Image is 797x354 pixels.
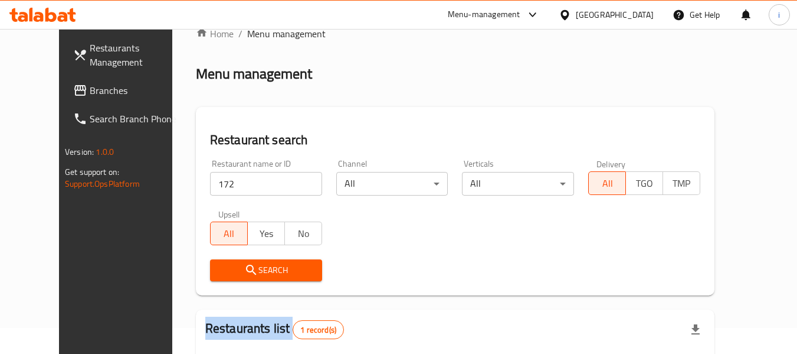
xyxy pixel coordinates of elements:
button: TGO [625,171,663,195]
label: Upsell [218,210,240,218]
span: TGO [631,175,658,192]
span: Search Branch Phone [90,112,183,126]
a: Home [196,27,234,41]
h2: Menu management [196,64,312,83]
button: TMP [662,171,700,195]
span: TMP [668,175,696,192]
div: Menu-management [448,8,520,22]
span: Restaurants Management [90,41,183,69]
span: All [215,225,243,242]
span: Menu management [247,27,326,41]
span: i [778,8,780,21]
div: Export file [681,316,710,344]
span: No [290,225,317,242]
a: Support.OpsPlatform [65,176,140,191]
button: All [588,171,626,195]
div: All [336,172,448,196]
div: [GEOGRAPHIC_DATA] [576,8,654,21]
span: All [593,175,621,192]
button: Yes [247,222,285,245]
span: Yes [252,225,280,242]
button: No [284,222,322,245]
span: 1.0.0 [96,144,114,160]
nav: breadcrumb [196,27,714,41]
span: Search [219,263,313,278]
label: Delivery [596,160,626,168]
span: Get support on: [65,164,119,180]
a: Branches [64,76,192,105]
a: Restaurants Management [64,34,192,76]
span: 1 record(s) [293,324,343,336]
h2: Restaurant search [210,131,700,149]
span: Branches [90,83,183,98]
button: Search [210,259,322,281]
input: Search for restaurant name or ID.. [210,172,322,196]
li: / [238,27,242,41]
h2: Restaurants list [205,320,344,339]
div: Total records count [293,320,344,339]
div: All [462,172,574,196]
span: Version: [65,144,94,160]
a: Search Branch Phone [64,105,192,133]
button: All [210,222,248,245]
